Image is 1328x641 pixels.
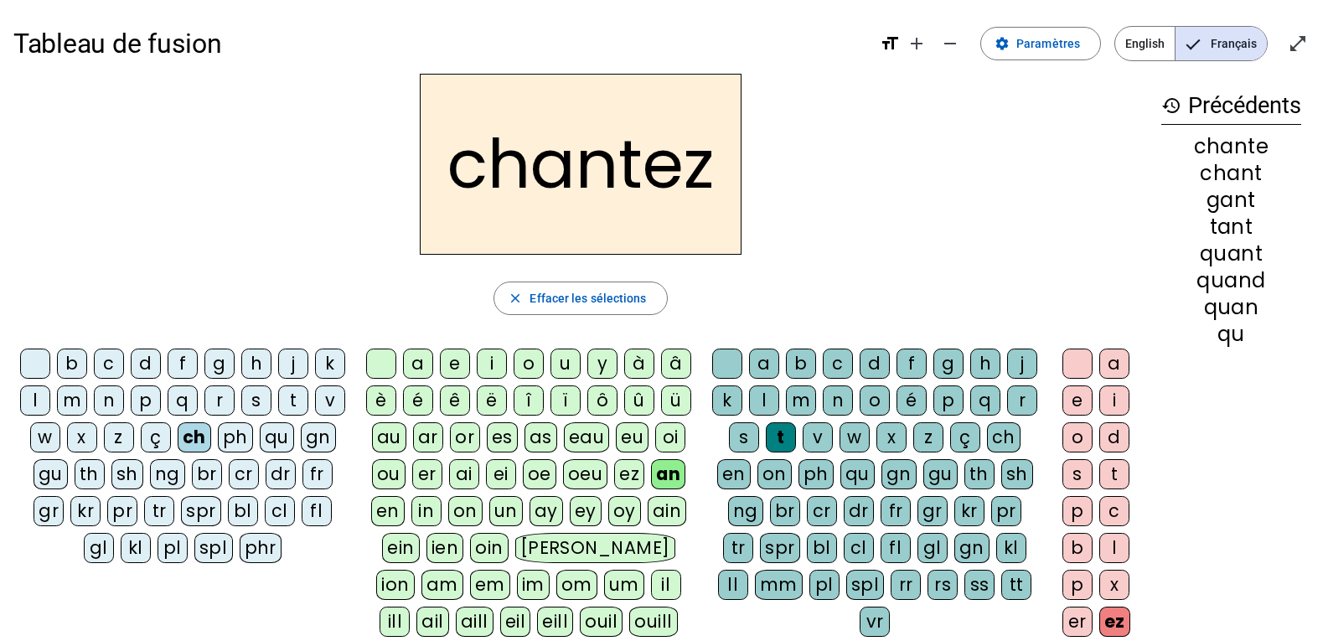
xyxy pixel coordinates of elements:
[204,385,235,416] div: r
[13,17,866,70] h1: Tableau de fusion
[366,385,396,416] div: è
[515,533,675,563] div: [PERSON_NAME]
[413,422,443,452] div: ar
[487,422,518,452] div: es
[1161,96,1181,116] mat-icon: history
[371,496,405,526] div: en
[1281,27,1315,60] button: Entrer en plein écran
[970,385,1000,416] div: q
[881,459,917,489] div: gn
[1115,27,1175,60] span: English
[860,385,890,416] div: o
[917,533,948,563] div: gl
[900,27,933,60] button: Augmenter la taille de la police
[450,422,480,452] div: or
[486,459,516,489] div: ei
[823,385,853,416] div: n
[302,459,333,489] div: fr
[121,533,151,563] div: kl
[1007,385,1037,416] div: r
[57,385,87,416] div: m
[917,496,948,526] div: gr
[168,385,198,416] div: q
[1062,533,1093,563] div: b
[131,349,161,379] div: d
[1099,422,1129,452] div: d
[964,459,995,489] div: th
[1062,607,1093,637] div: er
[587,349,617,379] div: y
[860,607,890,637] div: vr
[477,385,507,416] div: ë
[265,496,295,526] div: cl
[629,607,677,637] div: ouill
[1161,244,1301,264] div: quant
[881,533,911,563] div: fl
[1099,385,1129,416] div: i
[556,570,597,600] div: om
[403,349,433,379] div: a
[550,349,581,379] div: u
[608,496,641,526] div: oy
[897,385,927,416] div: é
[94,385,124,416] div: n
[470,570,510,600] div: em
[84,533,114,563] div: gl
[729,422,759,452] div: s
[30,422,60,452] div: w
[661,349,691,379] div: â
[141,422,171,452] div: ç
[20,385,50,416] div: l
[1161,163,1301,184] div: chant
[470,533,509,563] div: oin
[1001,570,1031,600] div: tt
[844,496,874,526] div: dr
[493,282,667,315] button: Effacer les sélections
[107,496,137,526] div: pr
[760,533,800,563] div: spr
[266,459,296,489] div: dr
[624,385,654,416] div: û
[550,385,581,416] div: ï
[150,459,185,489] div: ng
[1099,349,1129,379] div: a
[651,459,685,489] div: an
[517,570,550,600] div: im
[489,496,523,526] div: un
[564,422,610,452] div: eau
[524,422,557,452] div: as
[907,34,927,54] mat-icon: add
[192,459,222,489] div: br
[403,385,433,416] div: é
[881,496,911,526] div: fr
[1062,496,1093,526] div: p
[456,607,493,637] div: aill
[228,496,258,526] div: bl
[372,422,406,452] div: au
[728,496,763,526] div: ng
[523,459,556,489] div: oe
[950,422,980,452] div: ç
[57,349,87,379] div: b
[131,385,161,416] div: p
[996,533,1026,563] div: kl
[1099,496,1129,526] div: c
[655,422,685,452] div: oi
[412,459,442,489] div: er
[500,607,531,637] div: eil
[178,422,211,452] div: ch
[302,496,332,526] div: fl
[229,459,259,489] div: cr
[798,459,834,489] div: ph
[376,570,415,600] div: ion
[718,570,748,600] div: ll
[34,459,68,489] div: gu
[194,533,233,563] div: spl
[449,459,479,489] div: ai
[651,570,681,600] div: il
[514,349,544,379] div: o
[181,496,221,526] div: spr
[421,570,463,600] div: am
[1161,324,1301,344] div: qu
[448,496,483,526] div: on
